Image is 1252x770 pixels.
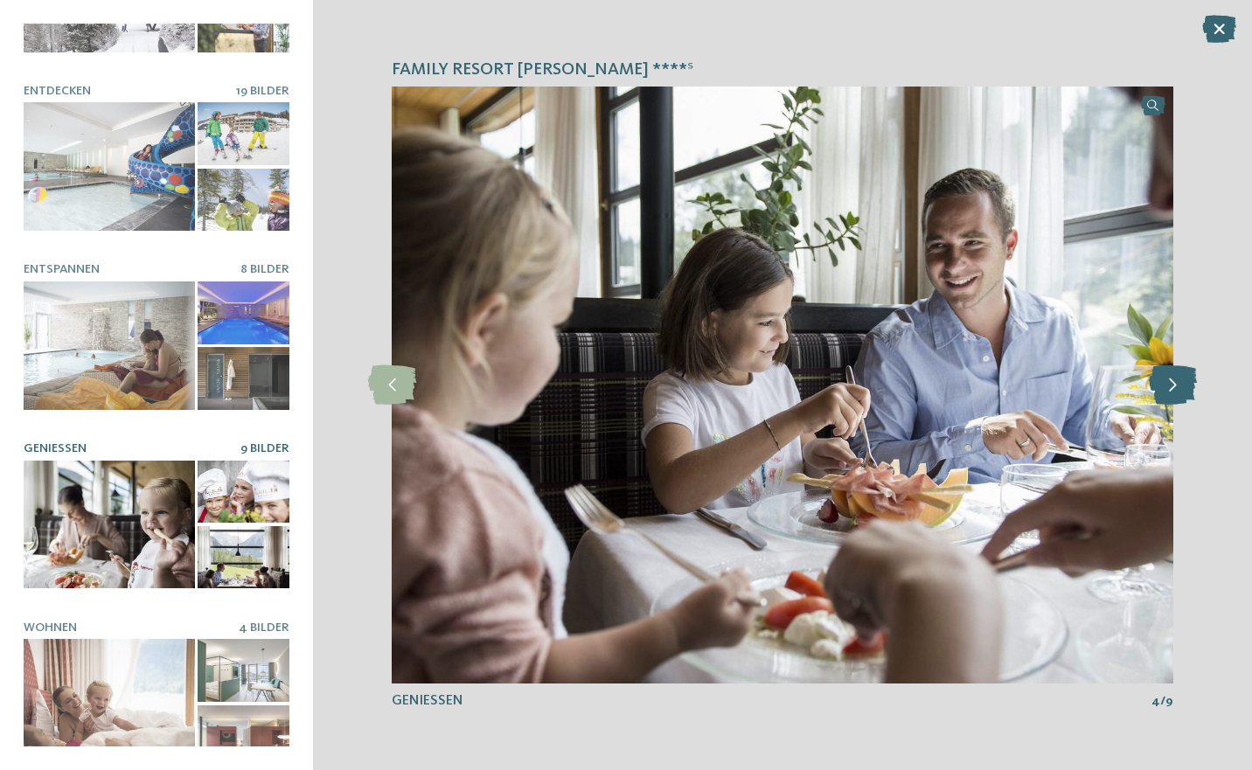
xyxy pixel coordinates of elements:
span: 4 Bilder [239,621,289,634]
img: Family Resort Rainer ****ˢ [392,87,1173,683]
span: 9 Bilder [240,442,289,454]
span: 9 [1165,692,1173,710]
span: 19 Bilder [236,85,289,97]
span: 4 [1151,692,1160,710]
span: Entdecken [24,85,91,97]
span: / [1160,692,1165,710]
span: Entspannen [24,263,100,275]
span: Family Resort [PERSON_NAME] ****ˢ [392,59,693,83]
span: Genießen [24,442,87,454]
span: Wohnen [24,621,77,634]
span: 8 Bilder [240,263,289,275]
span: Genießen [392,694,463,708]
